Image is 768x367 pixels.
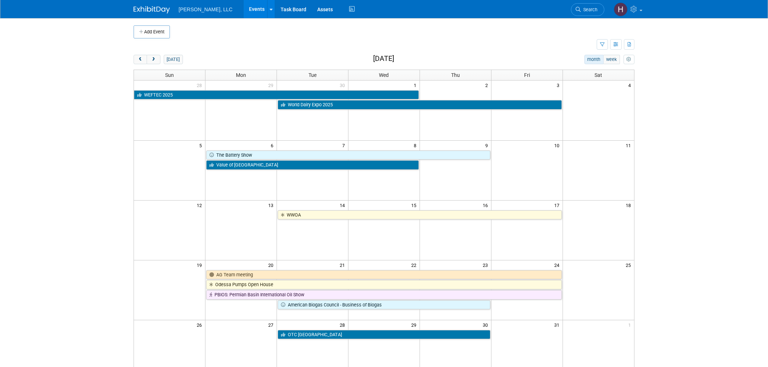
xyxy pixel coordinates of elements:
span: 7 [342,141,348,150]
span: [PERSON_NAME], LLC [179,7,233,12]
span: 17 [553,201,563,210]
a: Value of [GEOGRAPHIC_DATA] [206,160,419,170]
span: 30 [339,81,348,90]
span: 24 [553,260,563,269]
span: 29 [267,81,277,90]
span: 2 [485,81,491,90]
span: 16 [482,201,491,210]
button: prev [134,55,147,64]
a: Search [571,3,604,16]
span: 28 [339,320,348,329]
a: World Dairy Expo 2025 [278,100,561,110]
span: 21 [339,260,348,269]
i: Personalize Calendar [626,57,631,62]
span: 20 [267,260,277,269]
span: 5 [199,141,205,150]
span: Mon [236,72,246,78]
span: 14 [339,201,348,210]
span: Sun [165,72,174,78]
span: Wed [379,72,389,78]
span: Tue [309,72,316,78]
span: 8 [413,141,420,150]
span: 3 [556,81,563,90]
span: 1 [628,320,634,329]
button: week [603,55,620,64]
span: 15 [410,201,420,210]
a: AG Team meeting [206,270,561,280]
span: 1 [413,81,420,90]
a: OTC [GEOGRAPHIC_DATA] [278,330,490,339]
h2: [DATE] [373,55,394,63]
a: American Biogas Council - Business of Biogas [278,300,490,310]
a: The Battery Show [206,150,490,160]
span: 23 [482,260,491,269]
span: 30 [482,320,491,329]
span: Search [581,7,597,12]
span: 12 [196,201,205,210]
span: 18 [625,201,634,210]
span: 29 [410,320,420,329]
span: Sat [595,72,602,78]
span: 26 [196,320,205,329]
span: 9 [485,141,491,150]
span: 13 [267,201,277,210]
span: 11 [625,141,634,150]
img: Hannah Mulholland [614,3,628,16]
a: WEFTEC 2025 [134,90,419,100]
span: 22 [410,260,420,269]
button: month [584,55,604,64]
span: 4 [628,81,634,90]
span: Thu [451,72,460,78]
span: 25 [625,260,634,269]
a: Odessa Pumps Open House [206,280,561,289]
span: Fri [524,72,530,78]
span: 6 [270,141,277,150]
span: 31 [553,320,563,329]
button: myCustomButton [624,55,634,64]
a: PBIOS: Permian Basin International Oil Show [206,290,561,300]
img: ExhibitDay [134,6,170,13]
a: WWOA [278,210,561,220]
button: next [147,55,160,64]
button: Add Event [134,25,170,38]
button: [DATE] [164,55,183,64]
span: 27 [267,320,277,329]
span: 28 [196,81,205,90]
span: 19 [196,260,205,269]
span: 10 [553,141,563,150]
